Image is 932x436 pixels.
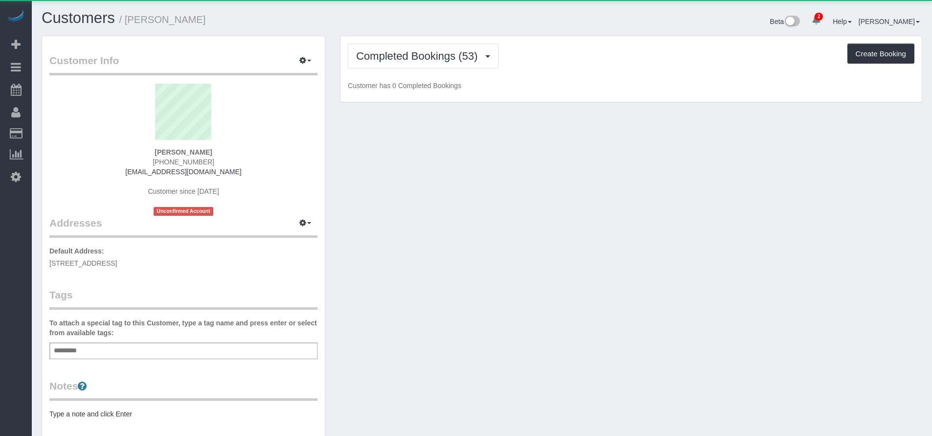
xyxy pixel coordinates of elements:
legend: Tags [49,288,318,310]
span: [STREET_ADDRESS] [49,259,117,267]
a: Help [833,18,852,25]
a: Beta [770,18,800,25]
img: New interface [784,16,800,28]
img: Automaid Logo [6,10,25,23]
strong: [PERSON_NAME] [155,148,212,156]
a: Customers [42,9,115,26]
p: Customer has 0 Completed Bookings [348,81,914,91]
span: Unconfirmed Account [154,207,213,215]
legend: Customer Info [49,53,318,75]
small: / [PERSON_NAME] [119,14,206,25]
button: Create Booking [847,44,914,64]
label: To attach a special tag to this Customer, type a tag name and press enter or select from availabl... [49,318,318,338]
span: [PHONE_NUMBER] [153,158,214,166]
a: 2 [807,10,826,31]
a: [PERSON_NAME] [859,18,920,25]
legend: Notes [49,379,318,401]
span: 2 [815,13,823,21]
button: Completed Bookings (53) [348,44,499,69]
a: [EMAIL_ADDRESS][DOMAIN_NAME] [125,168,241,176]
span: Completed Bookings (53) [356,50,482,62]
label: Default Address: [49,246,104,256]
pre: Type a note and click Enter [49,409,318,419]
span: Customer since [DATE] [148,187,219,195]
